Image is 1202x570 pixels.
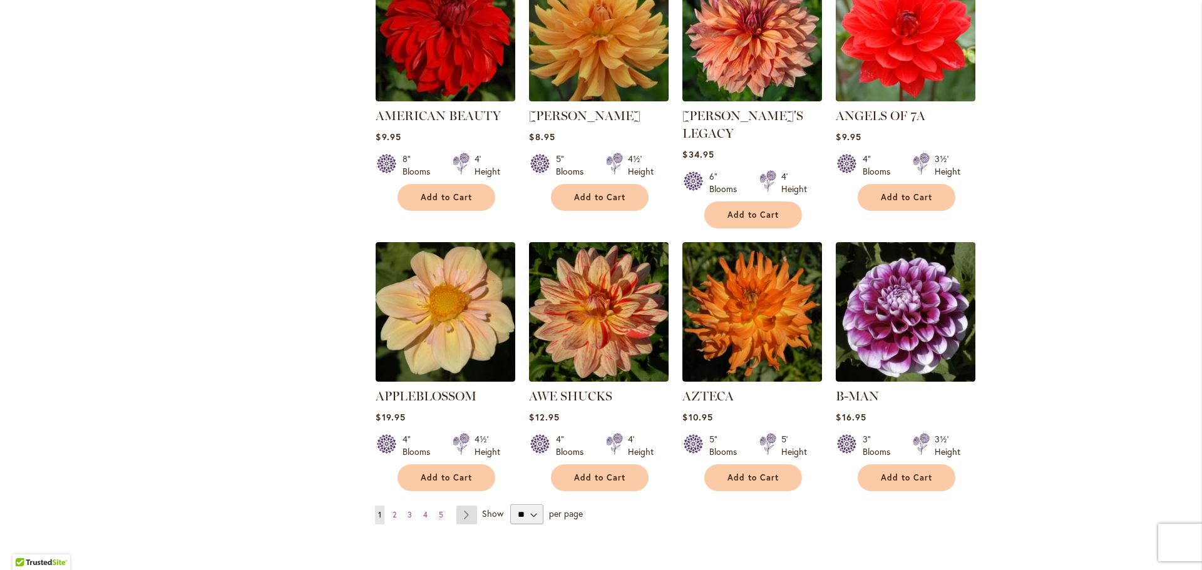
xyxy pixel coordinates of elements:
div: 3½' Height [935,433,960,458]
a: B-MAN [836,372,975,384]
span: Add to Cart [574,472,625,483]
a: AMERICAN BEAUTY [376,92,515,104]
a: [PERSON_NAME] [529,108,640,123]
div: 4" Blooms [863,153,898,178]
a: 5 [436,506,446,524]
div: 5" Blooms [556,153,591,178]
span: $9.95 [836,131,861,143]
a: 3 [404,506,415,524]
a: APPLEBLOSSOM [376,372,515,384]
a: ANGELS OF 7A [836,108,925,123]
div: 5' Height [781,433,807,458]
button: Add to Cart [551,464,649,491]
button: Add to Cart [398,184,495,211]
img: APPLEBLOSSOM [376,242,515,382]
span: Show [482,507,503,519]
img: AZTECA [682,242,822,382]
div: 6" Blooms [709,170,744,195]
span: 1 [378,510,381,519]
span: 4 [423,510,428,519]
span: 3 [408,510,412,519]
span: Add to Cart [421,472,472,483]
div: 4½' Height [475,433,500,458]
div: 4" Blooms [403,433,438,458]
span: Add to Cart [574,192,625,203]
a: AZTECA [682,372,822,384]
a: B-MAN [836,389,879,404]
a: Andy's Legacy [682,92,822,104]
a: ANGELS OF 7A [836,92,975,104]
span: Add to Cart [881,192,932,203]
div: 4½' Height [628,153,654,178]
div: 3" Blooms [863,433,898,458]
a: AWE SHUCKS [529,389,612,404]
img: B-MAN [836,242,975,382]
span: $8.95 [529,131,555,143]
a: ANDREW CHARLES [529,92,669,104]
div: 8" Blooms [403,153,438,178]
span: $34.95 [682,148,714,160]
span: 2 [393,510,396,519]
div: 3½' Height [935,153,960,178]
span: $10.95 [682,411,712,423]
span: Add to Cart [727,472,779,483]
button: Add to Cart [858,184,955,211]
span: Add to Cart [421,192,472,203]
a: [PERSON_NAME]'S LEGACY [682,108,803,141]
span: Add to Cart [881,472,932,483]
div: 4' Height [628,433,654,458]
img: AWE SHUCKS [529,242,669,382]
span: 5 [439,510,443,519]
a: 2 [389,506,399,524]
button: Add to Cart [704,464,802,491]
button: Add to Cart [398,464,495,491]
div: 4' Height [781,170,807,195]
span: $12.95 [529,411,559,423]
a: AWE SHUCKS [529,372,669,384]
button: Add to Cart [551,184,649,211]
button: Add to Cart [704,201,802,228]
span: per page [549,507,583,519]
a: APPLEBLOSSOM [376,389,476,404]
div: 4' Height [475,153,500,178]
iframe: Launch Accessibility Center [9,526,44,561]
span: Add to Cart [727,210,779,220]
a: 4 [420,506,431,524]
a: AZTECA [682,389,734,404]
span: $9.95 [376,131,401,143]
div: 4" Blooms [556,433,591,458]
button: Add to Cart [858,464,955,491]
span: $16.95 [836,411,866,423]
a: AMERICAN BEAUTY [376,108,501,123]
span: $19.95 [376,411,405,423]
div: 5" Blooms [709,433,744,458]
